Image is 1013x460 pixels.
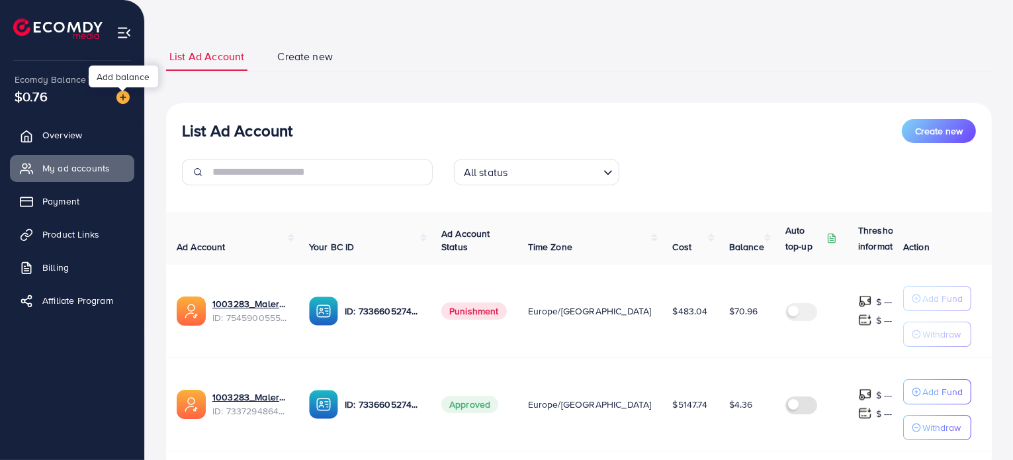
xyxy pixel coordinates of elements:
span: Affiliate Program [42,294,113,307]
span: Action [903,240,930,253]
p: Add Fund [922,291,963,306]
img: ic-ads-acc.e4c84228.svg [177,390,206,419]
a: My ad accounts [10,155,134,181]
button: Add Fund [903,286,971,311]
a: 1003283_Malerno_1708347095877 [212,391,288,404]
img: menu [116,25,132,40]
span: Europe/[GEOGRAPHIC_DATA] [528,398,652,411]
span: $5147.74 [672,398,707,411]
a: Payment [10,188,134,214]
span: Punishment [441,302,507,320]
a: Overview [10,122,134,148]
img: top-up amount [858,313,872,327]
span: ID: 7337294864905699329 [212,404,288,418]
span: Your BC ID [309,240,355,253]
img: top-up amount [858,295,872,308]
img: top-up amount [858,388,872,402]
p: Auto top-up [785,222,824,254]
div: <span class='underline'>1003283_Malerno_1708347095877</span></br>7337294864905699329 [212,391,288,418]
p: ID: 7336605274432061441 [345,396,420,412]
span: Time Zone [528,240,572,253]
p: $ --- [876,294,893,310]
span: Approved [441,396,498,413]
span: Cost [672,240,691,253]
input: Search for option [511,160,597,182]
img: ic-ba-acc.ded83a64.svg [309,390,338,419]
p: Threshold information [858,222,923,254]
span: Billing [42,261,69,274]
a: Affiliate Program [10,287,134,314]
span: Create new [915,124,963,138]
span: Product Links [42,228,99,241]
img: image [116,91,130,104]
p: $ --- [876,406,893,422]
p: ID: 7336605274432061441 [345,303,420,319]
p: Withdraw [922,420,961,436]
p: $ --- [876,387,893,403]
span: $0.76 [15,87,48,106]
span: Overview [42,128,82,142]
div: <span class='underline'>1003283_Malerno 2_1756917040219</span></br>7545900555840094216 [212,297,288,324]
button: Add Fund [903,379,971,404]
span: Europe/[GEOGRAPHIC_DATA] [528,304,652,318]
span: Payment [42,195,79,208]
span: Ad Account Status [441,227,490,253]
span: Create new [277,49,333,64]
img: logo [13,19,103,39]
span: $70.96 [729,304,758,318]
a: Product Links [10,221,134,248]
a: 1003283_Malerno 2_1756917040219 [212,297,288,310]
button: Create new [902,119,976,143]
span: All status [461,163,511,182]
span: List Ad Account [169,49,244,64]
img: ic-ads-acc.e4c84228.svg [177,297,206,326]
div: Search for option [454,159,619,185]
img: ic-ba-acc.ded83a64.svg [309,297,338,326]
p: $ --- [876,312,893,328]
iframe: Chat [957,400,1003,450]
p: Withdraw [922,326,961,342]
span: ID: 7545900555840094216 [212,311,288,324]
span: $4.36 [729,398,753,411]
button: Withdraw [903,322,971,347]
span: My ad accounts [42,161,110,175]
span: Balance [729,240,764,253]
h3: List Ad Account [182,121,292,140]
button: Withdraw [903,415,971,440]
div: Add balance [89,66,158,87]
span: $483.04 [672,304,707,318]
span: Ecomdy Balance [15,73,86,86]
span: Ad Account [177,240,226,253]
img: top-up amount [858,406,872,420]
p: Add Fund [922,384,963,400]
a: Billing [10,254,134,281]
